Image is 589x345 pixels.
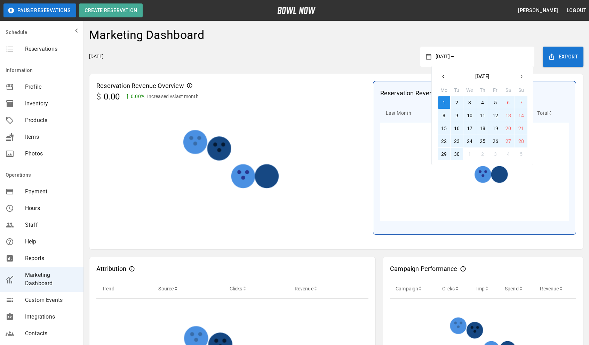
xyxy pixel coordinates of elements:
[515,4,561,17] button: [PERSON_NAME]
[438,122,450,135] button: 15 September 2025
[89,53,104,60] p: [DATE]
[96,90,101,103] p: $
[96,264,126,273] p: Attribution
[499,279,535,299] th: Spend
[515,86,527,96] th: Su
[25,204,78,212] span: Hours
[476,86,489,96] th: Th
[451,96,463,109] button: 2 September 2025
[3,3,76,17] button: Pause Reservations
[476,122,489,135] button: 18 September 2025
[25,296,78,304] span: Custom Events
[25,238,78,246] span: Help
[502,122,515,135] button: 20 September 2025
[390,279,576,299] table: sticky table
[25,116,78,125] span: Products
[451,122,463,135] button: 16 September 2025
[438,109,450,122] button: 8 September 2025
[502,86,515,96] th: Sa
[25,313,78,321] span: Integrations
[438,96,450,109] button: 1 September 2025
[25,99,78,108] span: Inventory
[476,135,489,147] button: 25 September 2025
[25,254,78,263] span: Reports
[131,93,144,100] p: 0.00 %
[534,279,576,299] th: Revenue
[460,266,466,272] svg: Campaign Performance
[96,81,184,90] p: Reservation Revenue Overview
[515,122,527,135] button: 21 September 2025
[25,221,78,229] span: Staff
[502,109,515,122] button: 13 September 2025
[463,86,476,96] th: We
[438,148,450,160] button: 29 September 2025
[96,103,366,242] img: marketing dashboard revenue chart
[437,86,450,96] th: Mo
[463,96,476,109] button: 3 September 2025
[25,45,78,53] span: Reservations
[564,4,589,17] button: Logout
[451,148,463,160] button: 30 September 2025
[463,135,476,147] button: 24 September 2025
[502,148,515,160] button: 4 October 2025
[515,135,527,147] button: 28 September 2025
[96,279,153,299] th: Trend
[476,109,489,122] button: 11 September 2025
[79,3,143,17] button: Create Reservation
[463,148,476,160] button: 1 October 2025
[380,88,473,98] p: Reservation Revenue Breakdown
[25,133,78,141] span: Items
[96,279,368,299] table: sticky table
[471,279,499,299] th: Imp
[25,187,78,196] span: Payment
[489,122,502,135] button: 19 September 2025
[489,96,502,109] button: 5 September 2025
[390,264,457,273] p: Campaign Performance
[451,135,463,147] button: 23 September 2025
[25,271,78,288] span: Marketing Dashboard
[451,109,463,122] button: 9 September 2025
[515,96,527,109] button: 7 September 2025
[463,122,476,135] button: 17 September 2025
[380,123,569,221] img: marketing dashboard revenue breakdown
[489,109,502,122] button: 12 September 2025
[89,28,205,42] h4: Marketing Dashboard
[25,329,78,338] span: Contacts
[277,7,316,14] img: logo
[502,96,515,109] button: 6 September 2025
[489,135,502,147] button: 26 September 2025
[224,279,289,299] th: Clicks
[289,279,368,299] th: Revenue
[187,83,192,88] svg: Reservation Revenue Overview
[438,135,450,147] button: 22 September 2025
[380,103,569,123] table: sticky table
[25,150,78,158] span: Photos
[450,70,515,83] button: [DATE]
[390,279,436,299] th: Campaign
[25,83,78,91] span: Profile
[502,135,515,147] button: 27 September 2025
[463,109,476,122] button: 10 September 2025
[489,86,502,96] th: Fr
[437,279,471,299] th: Clicks
[543,47,583,67] button: Export
[532,103,569,123] th: Total
[476,96,489,109] button: 4 September 2025
[515,109,527,122] button: 14 September 2025
[476,148,489,160] button: 2 October 2025
[450,86,463,96] th: Tu
[431,50,529,63] button: [DATE] –
[380,103,434,123] th: Last Month
[147,93,199,100] p: Increased vs last month
[153,279,224,299] th: Source
[431,66,533,165] div: [DATE] –
[129,266,135,272] svg: Attribution
[515,148,527,160] button: 5 October 2025
[104,90,120,103] p: 0.00
[489,148,502,160] button: 3 October 2025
